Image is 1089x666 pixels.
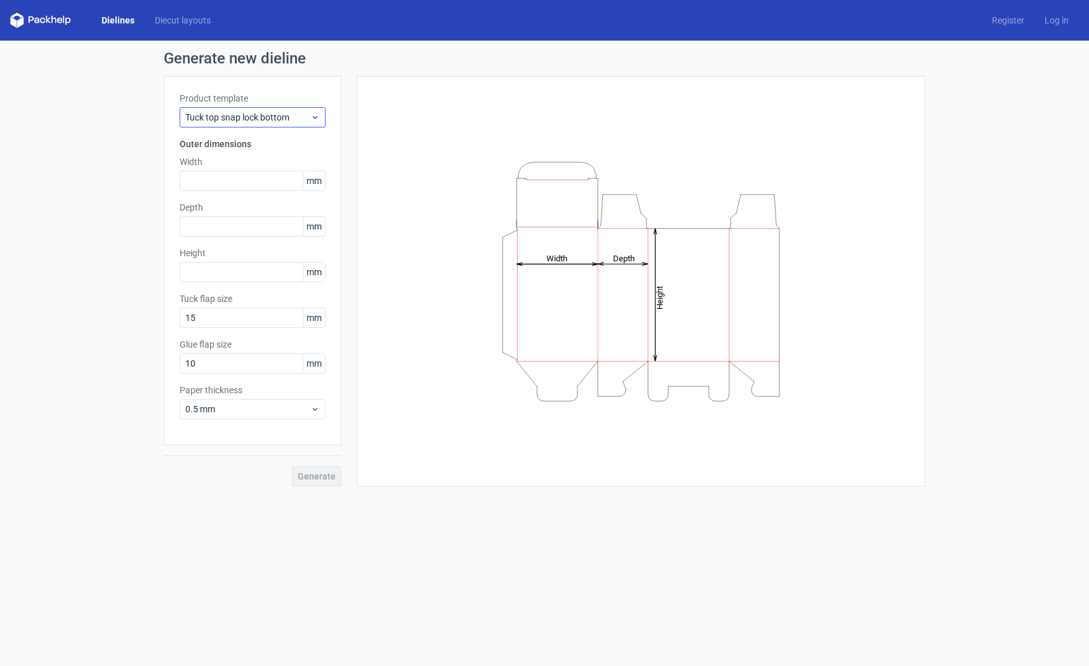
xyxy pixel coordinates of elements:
[655,285,664,309] tspan: Height
[303,308,325,327] span: mm
[180,384,326,396] label: Paper thickness
[303,263,325,282] span: mm
[91,14,145,27] a: Dielines
[180,247,326,259] label: Height
[145,14,221,27] a: Diecut layouts
[180,201,326,214] label: Depth
[185,111,310,124] span: Tuck top snap lock bottom
[303,354,325,373] span: mm
[180,138,326,150] h3: Outer dimensions
[180,292,326,305] label: Tuck flap size
[982,14,1034,27] a: Register
[303,217,325,236] span: mm
[180,338,326,351] label: Glue flap size
[185,403,310,415] span: 0.5 mm
[1034,14,1079,27] a: Log in
[303,171,325,190] span: mm
[180,92,326,105] label: Product template
[546,253,567,263] tspan: Width
[164,51,925,66] h1: Generate new dieline
[613,253,635,263] tspan: Depth
[180,155,326,168] label: Width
